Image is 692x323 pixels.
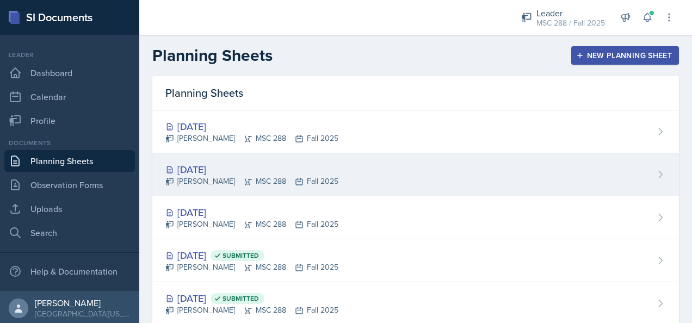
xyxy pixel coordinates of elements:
h2: Planning Sheets [152,46,273,65]
a: Profile [4,110,135,132]
div: Help & Documentation [4,260,135,282]
span: Submitted [223,251,259,260]
a: Search [4,222,135,244]
a: Observation Forms [4,174,135,196]
div: [PERSON_NAME] MSC 288 Fall 2025 [165,133,338,144]
div: [PERSON_NAME] MSC 288 Fall 2025 [165,305,338,316]
div: MSC 288 / Fall 2025 [536,17,605,29]
div: Documents [4,138,135,148]
div: Leader [4,50,135,60]
div: [DATE] [165,162,338,177]
div: [PERSON_NAME] MSC 288 Fall 2025 [165,219,338,230]
a: [DATE] Submitted [PERSON_NAME]MSC 288Fall 2025 [152,239,679,282]
button: New Planning Sheet [571,46,679,65]
a: [DATE] [PERSON_NAME]MSC 288Fall 2025 [152,110,679,153]
a: Planning Sheets [4,150,135,172]
div: [DATE] [165,119,338,134]
a: Uploads [4,198,135,220]
a: Calendar [4,86,135,108]
a: Dashboard [4,62,135,84]
div: [GEOGRAPHIC_DATA][US_STATE] in [GEOGRAPHIC_DATA] [35,308,131,319]
div: [PERSON_NAME] MSC 288 Fall 2025 [165,262,338,273]
div: New Planning Sheet [578,51,672,60]
a: [DATE] [PERSON_NAME]MSC 288Fall 2025 [152,196,679,239]
a: [DATE] [PERSON_NAME]MSC 288Fall 2025 [152,153,679,196]
div: [DATE] [165,248,338,263]
div: Leader [536,7,605,20]
span: Submitted [223,294,259,303]
div: Planning Sheets [152,76,679,110]
div: [PERSON_NAME] [35,297,131,308]
div: [DATE] [165,205,338,220]
div: [DATE] [165,291,338,306]
div: [PERSON_NAME] MSC 288 Fall 2025 [165,176,338,187]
